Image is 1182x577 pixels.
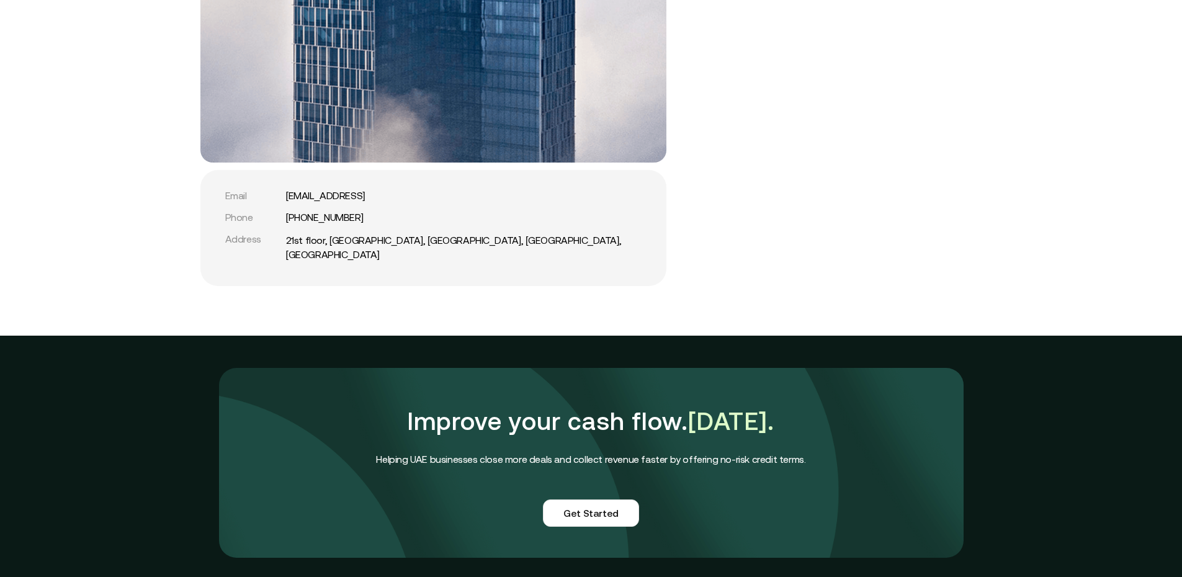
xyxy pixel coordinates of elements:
div: Address [225,233,281,245]
div: Email [225,190,281,202]
a: [PHONE_NUMBER] [286,212,364,223]
a: Get Started [543,499,639,527]
div: Phone [225,212,281,223]
img: comfi [219,368,964,558]
h1: Improve your cash flow. [376,399,805,444]
a: [EMAIL_ADDRESS] [286,190,365,202]
span: [DATE]. [688,407,774,435]
h4: Helping UAE businesses close more deals and collect revenue faster by offering no-risk credit terms. [376,451,805,467]
a: 21st floor, [GEOGRAPHIC_DATA], [GEOGRAPHIC_DATA], [GEOGRAPHIC_DATA], [GEOGRAPHIC_DATA] [286,233,642,261]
